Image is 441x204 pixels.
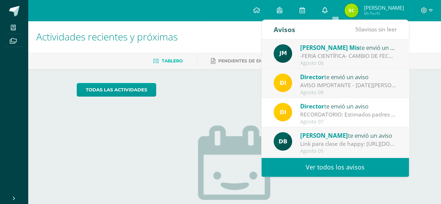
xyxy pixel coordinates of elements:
[36,30,178,43] span: Actividades recientes y próximas
[300,148,397,154] div: Agosto 05
[300,90,397,96] div: Agosto 08
[300,140,397,148] div: Link para clase de happy: https://classroom.google.com/c/Njg5NzcwOTc1MDY3?cjc=76w34dl
[218,58,278,63] span: Pendientes de entrega
[355,25,397,33] span: avisos sin leer
[162,58,183,63] span: Tablero
[364,10,404,16] span: Mi Perfil
[274,44,292,63] img: 6bd1f88eaa8f84a993684add4ac8f9ce.png
[300,60,397,66] div: Agosto 08
[300,119,397,125] div: Agosto 07
[300,131,348,139] span: [PERSON_NAME]
[300,131,397,140] div: te envió un aviso
[300,73,324,81] span: Director
[211,55,278,67] a: Pendientes de entrega
[261,158,409,177] a: Ver todos los avisos
[274,74,292,92] img: f0b35651ae50ff9c693c4cbd3f40c4bb.png
[274,132,292,151] img: 2ce8b78723d74065a2fbc9da14b79a38.png
[355,25,362,33] span: 50
[300,52,397,60] div: -FERIA CIENTÍFICA- CAMBIO DE FECHA-: Buena tarde queridos estudiantes espero se encuentren bien. ...
[300,81,397,89] div: AVISO IMPORTANTE - LUNES 11 DE AGOSTO: Estimados padres de familia y/o encargados: Les informamos...
[274,20,295,39] div: Avisos
[274,103,292,121] img: f0b35651ae50ff9c693c4cbd3f40c4bb.png
[300,44,359,52] span: [PERSON_NAME] Mis
[300,102,324,110] span: Director
[300,43,397,52] div: te envió un aviso
[300,111,397,119] div: RECORDATORIO: Estimados padres de familia y/o encargados. Compartimos información a tomar en cuen...
[153,55,183,67] a: Tablero
[364,4,404,11] span: [PERSON_NAME]
[344,3,358,17] img: c89e2d663063ef5ddd82e4e5d3c9c1a1.png
[77,83,156,97] a: todas las Actividades
[300,101,397,111] div: te envió un aviso
[300,72,397,81] div: te envió un aviso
